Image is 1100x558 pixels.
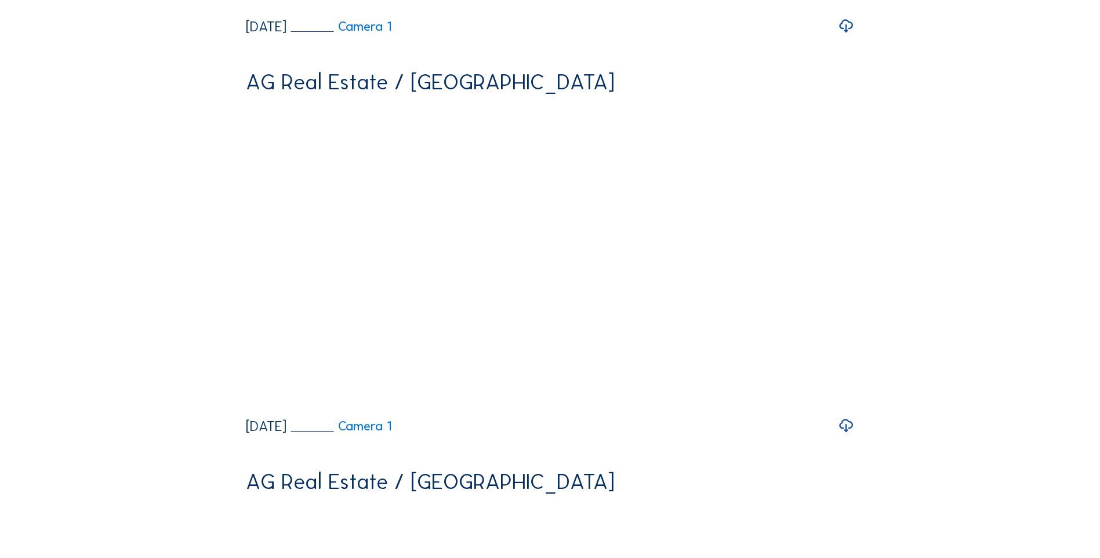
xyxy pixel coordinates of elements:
a: Camera 1 [291,20,392,34]
div: [DATE] [246,20,286,34]
a: Camera 1 [291,420,392,433]
div: AG Real Estate / [GEOGRAPHIC_DATA] [246,471,615,493]
video: Your browser does not support the video tag. [246,103,854,408]
div: [DATE] [246,419,286,433]
div: AG Real Estate / [GEOGRAPHIC_DATA] [246,71,615,93]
